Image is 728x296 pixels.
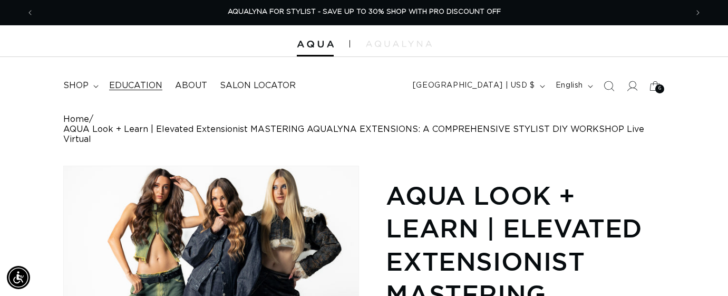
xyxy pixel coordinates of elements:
a: About [169,74,213,98]
button: Previous announcement [18,3,42,23]
span: English [556,80,583,91]
span: AQUALYNA FOR STYLIST - SAVE UP TO 30% SHOP WITH PRO DISCOUNT OFF [228,8,501,15]
span: AQUA Look + Learn | Elevated Extensionist MASTERING AQUALYNA EXTENSIONS: A COMPREHENSIVE STYLIST ... [63,125,665,145]
span: About [175,80,207,91]
button: [GEOGRAPHIC_DATA] | USD $ [406,76,549,96]
a: Home [63,114,89,125]
span: shop [63,80,89,91]
span: Salon Locator [220,80,296,91]
span: [GEOGRAPHIC_DATA] | USD $ [413,80,535,91]
summary: shop [57,74,103,98]
iframe: Chat Widget [675,245,728,296]
a: Salon Locator [213,74,302,98]
div: Accessibility Menu [7,266,30,289]
img: aqualyna.com [366,41,432,47]
span: Education [109,80,162,91]
img: Aqua Hair Extensions [297,41,334,48]
nav: breadcrumbs [63,114,665,145]
span: 6 [658,84,662,93]
button: English [549,76,597,96]
summary: Search [597,74,620,98]
button: Next announcement [686,3,710,23]
a: Education [103,74,169,98]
